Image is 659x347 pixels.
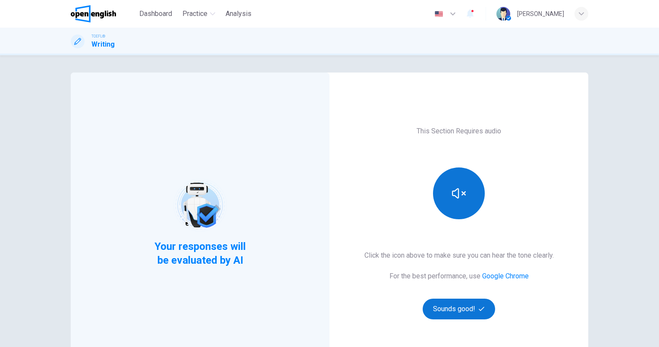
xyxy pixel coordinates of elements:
span: Practice [182,9,207,19]
div: [PERSON_NAME] [517,9,564,19]
span: TOEFL® [91,33,105,39]
h1: Writing [91,39,115,50]
button: Analysis [222,6,255,22]
h6: This Section Requires audio [417,126,501,136]
a: Google Chrome [482,272,529,280]
h6: For the best performance, use [389,271,529,281]
button: Dashboard [136,6,176,22]
img: en [433,11,444,17]
img: Profile picture [496,7,510,21]
a: OpenEnglish logo [71,5,136,22]
img: robot icon [173,178,227,233]
span: Dashboard [139,9,172,19]
img: OpenEnglish logo [71,5,116,22]
button: Practice [179,6,219,22]
button: Sounds good! [423,299,495,319]
span: Your responses will be evaluated by AI [148,240,253,267]
h6: Click the icon above to make sure you can hear the tone clearly. [364,250,554,261]
span: Analysis [226,9,251,19]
